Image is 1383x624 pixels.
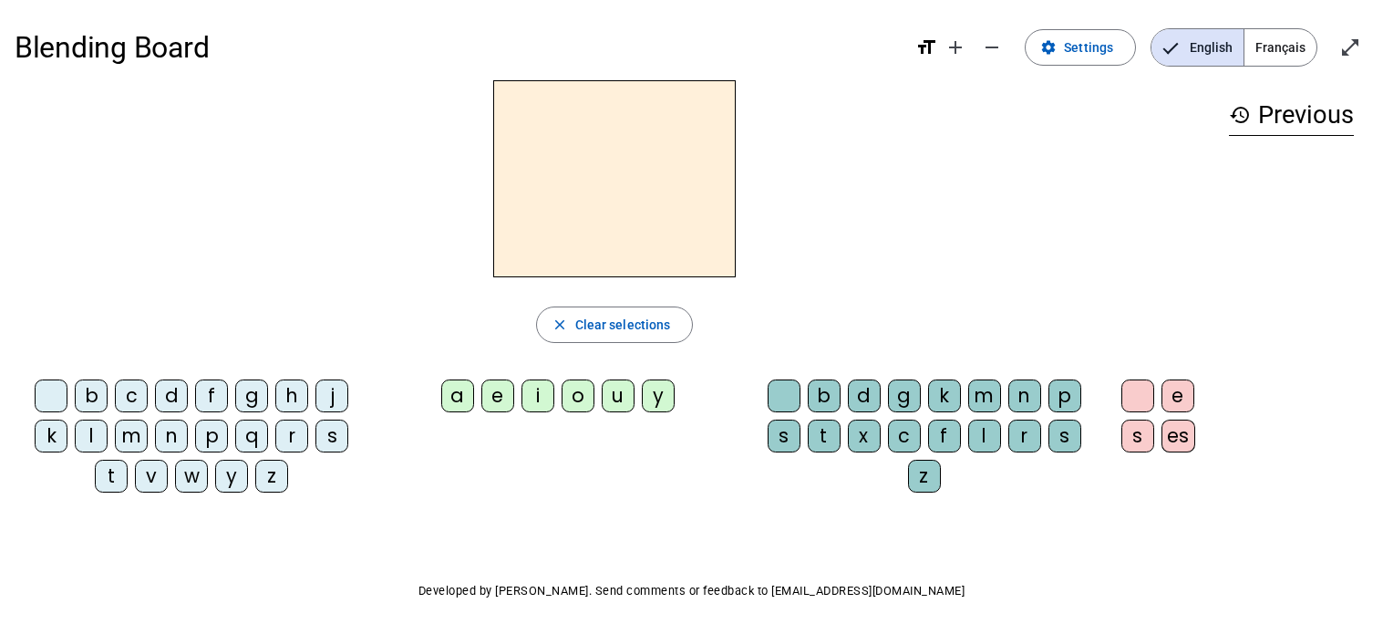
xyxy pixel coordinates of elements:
div: d [155,380,188,412]
div: g [888,380,921,412]
div: f [195,380,228,412]
div: f [928,420,961,452]
div: p [195,420,228,452]
div: z [908,460,941,493]
div: a [441,380,474,412]
mat-icon: remove [981,36,1003,58]
span: Settings [1064,36,1113,58]
div: s [768,420,800,452]
h1: Blending Board [15,18,901,77]
mat-icon: history [1229,104,1251,126]
div: u [602,380,635,412]
h3: Previous [1229,95,1354,136]
div: c [115,380,148,412]
span: Clear selections [575,314,671,336]
div: e [1161,380,1194,412]
button: Decrease font size [974,29,1010,66]
div: es [1161,420,1195,452]
mat-icon: settings [1040,39,1057,56]
div: e [481,380,514,412]
div: p [1048,380,1081,412]
div: k [35,420,67,452]
div: w [175,460,208,493]
div: s [1048,420,1081,452]
div: s [315,420,348,452]
div: o [562,380,594,412]
button: Increase font size [937,29,974,66]
div: r [275,420,308,452]
div: t [95,460,128,493]
span: English [1151,29,1244,66]
div: r [1008,420,1041,452]
div: n [1008,380,1041,412]
p: Developed by [PERSON_NAME]. Send comments or feedback to [EMAIL_ADDRESS][DOMAIN_NAME] [15,580,1368,602]
div: h [275,380,308,412]
span: Français [1244,29,1316,66]
div: z [255,460,288,493]
div: y [642,380,675,412]
div: d [848,380,881,412]
div: s [1121,420,1154,452]
div: m [115,420,148,452]
mat-icon: add [944,36,966,58]
div: l [968,420,1001,452]
mat-icon: open_in_full [1339,36,1361,58]
div: k [928,380,961,412]
button: Settings [1025,29,1136,66]
mat-icon: format_size [915,36,937,58]
div: q [235,420,268,452]
div: m [968,380,1001,412]
div: g [235,380,268,412]
div: l [75,420,108,452]
div: j [315,380,348,412]
div: x [848,420,881,452]
div: n [155,420,188,452]
mat-icon: close [552,317,568,333]
div: v [135,460,168,493]
button: Enter full screen [1332,29,1368,66]
div: t [808,420,841,452]
button: Clear selections [536,307,694,343]
div: i [521,380,554,412]
mat-button-toggle-group: Language selection [1151,28,1317,67]
div: b [75,380,108,412]
div: c [888,420,921,452]
div: b [808,380,841,412]
div: y [215,460,248,493]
